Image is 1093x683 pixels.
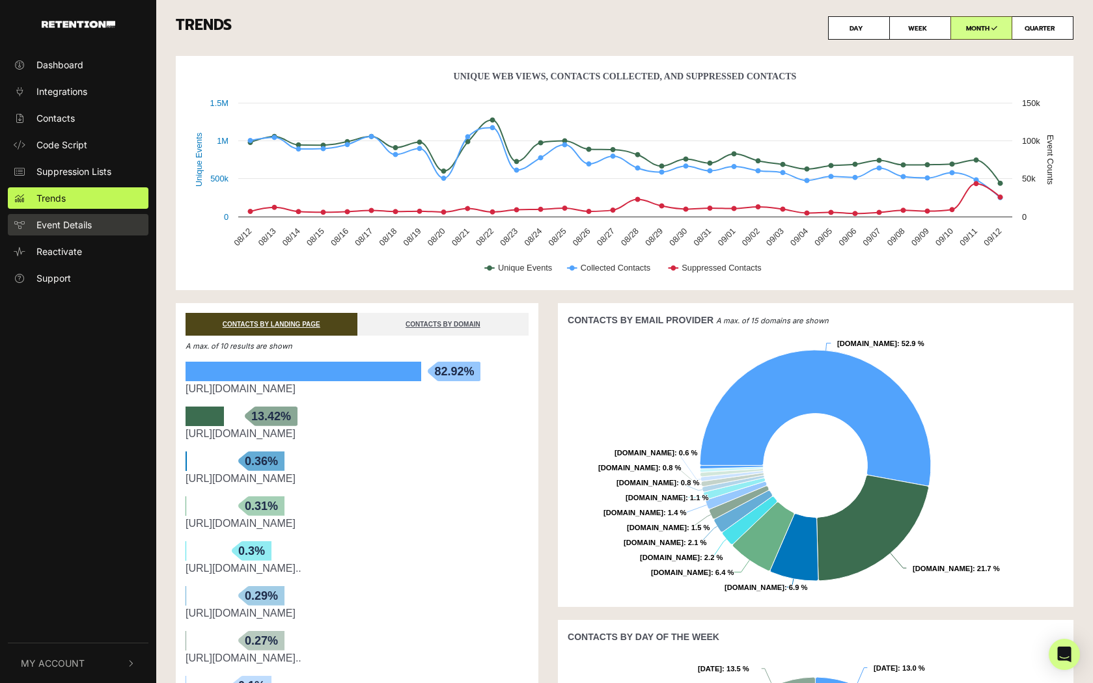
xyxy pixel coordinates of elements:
text: Suppressed Contacts [682,263,761,273]
label: MONTH [950,16,1012,40]
text: 08/30 [667,226,689,248]
text: 50k [1022,174,1036,183]
text: 08/15 [305,226,326,248]
em: A max. of 10 results are shown [186,341,292,351]
text: 08/23 [498,226,519,248]
a: [URL][DOMAIN_NAME] [186,608,296,619]
h3: TRENDS [176,16,1073,40]
text: : 52.9 % [837,340,924,347]
text: : 1.1 % [626,494,708,502]
text: : 0.8 % [616,479,699,487]
text: 100k [1022,136,1040,146]
a: CONTACTS BY LANDING PAGE [186,313,357,336]
text: 08/29 [643,226,665,248]
span: Support [36,271,71,285]
span: Event Details [36,218,92,232]
a: [URL][DOMAIN_NAME] [186,518,296,529]
text: 09/06 [837,226,858,248]
text: : 1.4 % [603,509,686,516]
button: My Account [8,643,148,683]
span: Reactivate [36,245,82,258]
tspan: [DOMAIN_NAME] [598,464,658,472]
strong: CONTACTS BY DAY OF THE WEEK [568,632,719,642]
span: 13.42% [245,407,297,426]
div: https://twentytwowords.com/hacking-amazon-todays-best-lightning-deals-available-now/ [186,650,529,666]
span: Integrations [36,85,87,98]
text: 08/19 [401,226,422,248]
tspan: [DOMAIN_NAME] [640,554,700,561]
text: 08/22 [474,226,495,248]
a: [URL][DOMAIN_NAME].. [186,563,301,574]
tspan: [DOMAIN_NAME] [624,539,684,546]
text: 150k [1022,98,1040,108]
text: : 21.7 % [913,565,1000,572]
text: 09/01 [715,226,737,248]
text: 08/28 [619,226,641,248]
text: 09/09 [909,226,931,248]
text: 08/27 [595,226,616,248]
text: 08/18 [377,226,398,248]
text: 09/02 [740,226,762,248]
span: Code Script [36,138,87,152]
a: Support [8,267,148,289]
a: Dashboard [8,54,148,75]
a: Reactivate [8,241,148,262]
tspan: [DOMAIN_NAME] [626,494,685,502]
text: : 13.5 % [698,665,749,673]
text: 09/08 [885,226,906,248]
a: [URL][DOMAIN_NAME] [186,383,296,394]
text: 09/10 [934,226,955,248]
text: Event Counts [1045,135,1055,185]
text: 08/13 [256,226,277,248]
div: https://twentytwowords.com/amzdirectglobal/all/s [186,471,529,487]
svg: Unique Web Views, Contacts Collected, And Suppressed Contacts [186,66,1064,287]
a: [URL][DOMAIN_NAME] [186,473,296,484]
a: [URL][DOMAIN_NAME] [186,428,296,439]
text: 0 [224,212,228,222]
text: 09/11 [958,226,979,248]
text: : 13.0 % [874,664,925,672]
text: 1.5M [210,98,228,108]
text: 08/20 [426,226,447,248]
img: Retention.com [42,21,115,28]
a: [URL][DOMAIN_NAME].. [186,652,301,663]
span: 0.27% [238,631,284,650]
a: Event Details [8,214,148,235]
a: Trends [8,187,148,209]
text: 09/03 [764,226,786,248]
div: https://twentytwowords.com/todays-amazon-deals/ [186,606,529,621]
tspan: [DOMAIN_NAME] [913,565,973,572]
a: Suppression Lists [8,161,148,182]
span: Contacts [36,111,75,125]
text: : 1.5 % [627,524,710,531]
text: 08/16 [329,226,350,248]
span: Dashboard [36,58,83,72]
text: 08/21 [450,226,471,248]
text: 500k [210,174,228,183]
text: Unique Web Views, Contacts Collected, And Suppressed Contacts [454,72,797,81]
span: 0.31% [238,496,284,516]
text: 08/24 [522,226,544,248]
span: My Account [21,656,85,670]
strong: CONTACTS BY EMAIL PROVIDER [568,315,713,325]
text: 08/26 [570,226,592,248]
text: 08/12 [232,226,253,248]
text: : 6.4 % [651,569,734,576]
tspan: [DOMAIN_NAME] [837,340,897,347]
tspan: [DOMAIN_NAME] [725,583,784,591]
label: QUARTER [1012,16,1073,40]
text: 09/05 [812,226,834,248]
span: Trends [36,191,66,205]
text: 08/25 [546,226,568,248]
label: DAY [828,16,890,40]
text: 08/31 [691,226,713,248]
text: Collected Contacts [581,263,650,273]
text: 09/12 [982,226,1003,248]
text: 0 [1022,212,1027,222]
tspan: [DOMAIN_NAME] [603,509,663,516]
div: https://twentytwowords.com/amzdirectall/shop/influencer-d200f039/list/1Y48G7PTOEQMS [186,561,529,576]
text: 08/17 [353,226,374,248]
tspan: [DOMAIN_NAME] [651,569,711,576]
text: 1M [217,136,228,146]
tspan: [DOMAIN_NAME] [616,479,676,487]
